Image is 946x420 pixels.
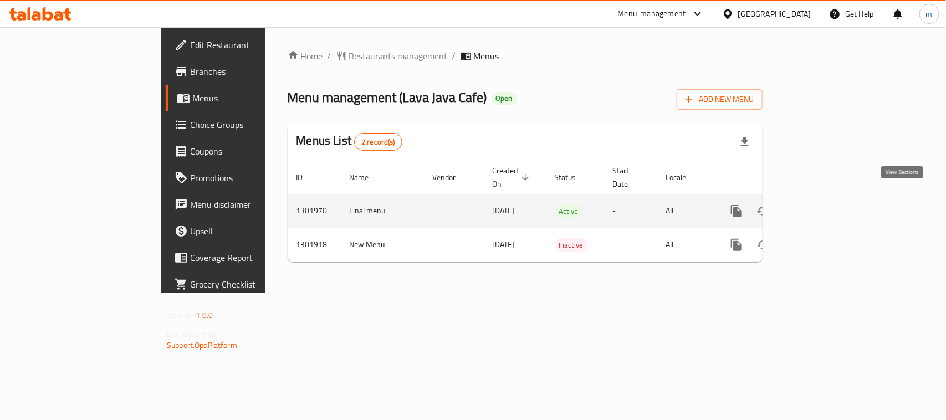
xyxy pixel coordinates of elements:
a: Support.OpsPlatform [167,338,237,352]
a: Choice Groups [166,111,319,138]
button: Change Status [750,198,776,224]
span: Created On [493,164,533,191]
span: Locale [666,171,701,184]
span: Upsell [190,224,310,238]
button: more [723,198,750,224]
a: Grocery Checklist [166,271,319,298]
div: Menu-management [618,7,686,21]
span: Branches [190,65,310,78]
span: ID [296,171,318,184]
button: more [723,232,750,258]
div: Total records count [354,133,402,151]
span: Get support on: [167,327,218,341]
table: enhanced table [288,161,838,262]
button: Change Status [750,232,776,258]
span: Edit Restaurant [190,38,310,52]
span: [DATE] [493,237,515,252]
th: Actions [714,161,838,194]
a: Upsell [166,218,319,244]
li: / [328,49,331,63]
span: Grocery Checklist [190,278,310,291]
a: Menu disclaimer [166,191,319,218]
span: 2 record(s) [355,137,402,147]
a: Coverage Report [166,244,319,271]
span: Coupons [190,145,310,158]
a: Restaurants management [336,49,448,63]
td: Final menu [341,194,424,228]
span: Promotions [190,171,310,185]
a: Edit Restaurant [166,32,319,58]
span: Menus [474,49,499,63]
div: Open [492,92,517,105]
span: Coverage Report [190,251,310,264]
span: Menus [192,91,310,105]
span: Active [555,205,583,218]
nav: breadcrumb [288,49,763,63]
a: Menus [166,85,319,111]
a: Promotions [166,165,319,191]
a: Branches [166,58,319,85]
li: / [452,49,456,63]
span: Open [492,94,517,103]
td: All [657,194,714,228]
td: All [657,228,714,262]
span: Status [555,171,591,184]
h2: Menus List [296,132,402,151]
span: Choice Groups [190,118,310,131]
span: Start Date [613,164,644,191]
span: Inactive [555,239,588,252]
span: 1.0.0 [196,308,213,322]
span: Menu disclaimer [190,198,310,211]
span: Vendor [433,171,471,184]
span: Add New Menu [686,93,754,106]
span: m [926,8,933,20]
td: - [604,194,657,228]
button: Add New Menu [677,89,763,110]
span: Version: [167,308,194,322]
span: Menu management ( Lava Java Cafe ) [288,85,487,110]
div: Export file [732,129,758,155]
div: [GEOGRAPHIC_DATA] [738,8,811,20]
td: New Menu [341,228,424,262]
span: [DATE] [493,203,515,218]
span: Name [350,171,383,184]
span: Restaurants management [349,49,448,63]
td: - [604,228,657,262]
div: Inactive [555,238,588,252]
a: Coupons [166,138,319,165]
